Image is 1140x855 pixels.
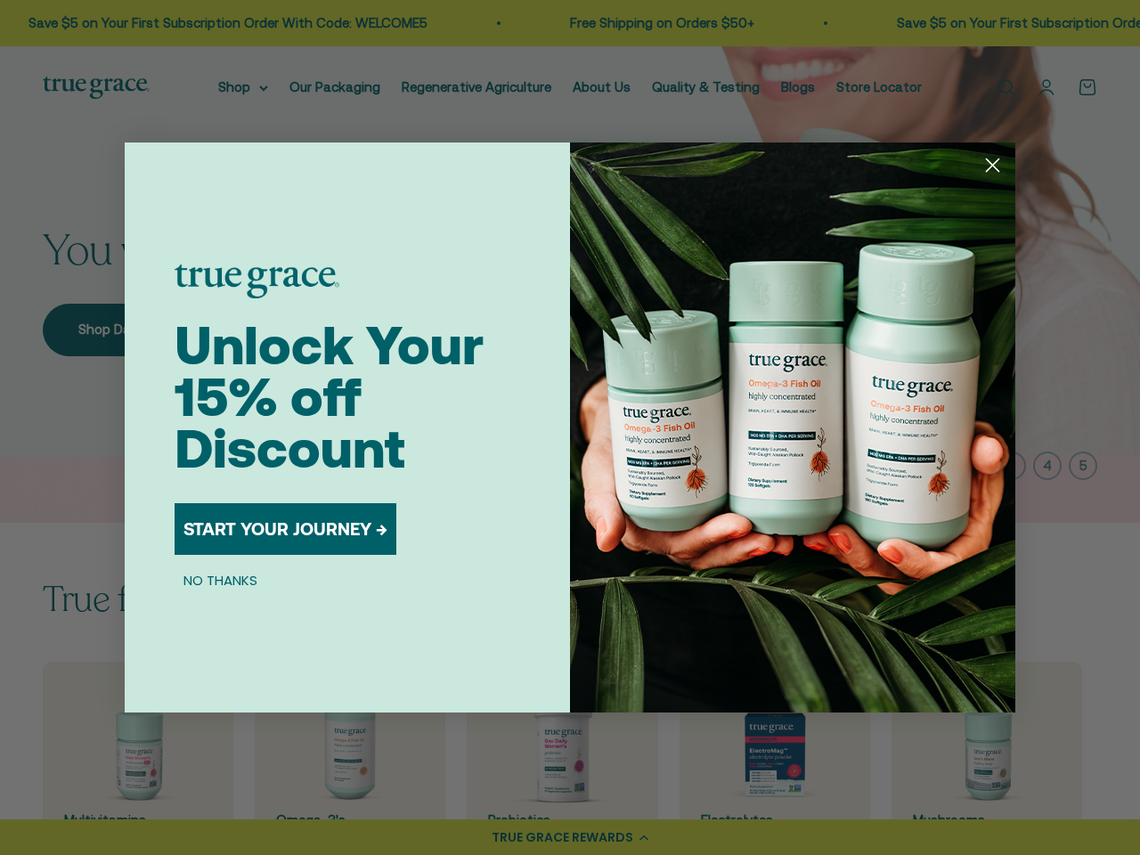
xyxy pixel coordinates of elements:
button: START YOUR JOURNEY → [175,503,396,555]
button: NO THANKS [175,569,266,590]
img: 098727d5-50f8-4f9b-9554-844bb8da1403.jpeg [570,142,1015,712]
button: Close dialog [977,150,1008,181]
img: logo placeholder [175,265,339,298]
span: Unlock Your 15% off Discount [175,314,484,479]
